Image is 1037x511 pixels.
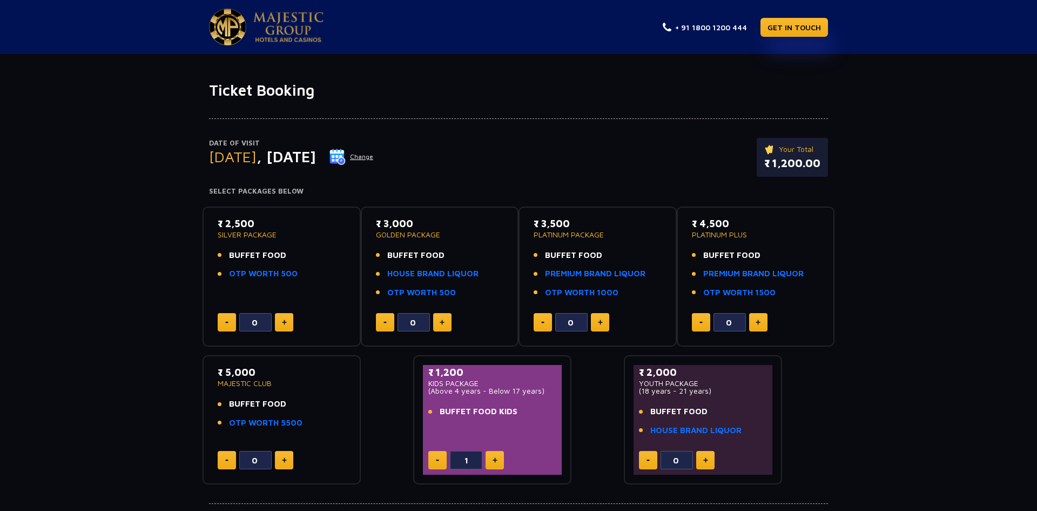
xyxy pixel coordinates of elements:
p: MAJESTIC CLUB [218,380,346,387]
p: ₹ 3,000 [376,216,504,231]
img: Majestic Pride [253,12,324,42]
img: plus [598,320,603,325]
p: ₹ 2,500 [218,216,346,231]
a: PREMIUM BRAND LIQUOR [703,268,804,280]
img: minus [383,322,387,323]
p: ₹ 4,500 [692,216,820,231]
img: minus [541,322,544,323]
a: PREMIUM BRAND LIQUOR [545,268,645,280]
p: ₹ 1,200 [428,365,556,380]
img: minus [225,460,228,461]
span: BUFFET FOOD [387,249,445,262]
img: plus [493,457,497,463]
img: Majestic Pride [209,9,246,45]
a: HOUSE BRAND LIQUOR [650,424,742,437]
p: ₹ 5,000 [218,365,346,380]
h4: Select Packages Below [209,187,828,196]
p: GOLDEN PACKAGE [376,231,504,238]
img: plus [703,457,708,463]
a: OTP WORTH 1000 [545,287,618,299]
p: ₹ 2,000 [639,365,767,380]
img: minus [647,460,650,461]
span: BUFFET FOOD [703,249,760,262]
img: minus [436,460,439,461]
p: (18 years - 21 years) [639,387,767,395]
span: , [DATE] [257,148,316,165]
a: OTP WORTH 500 [229,268,298,280]
img: ticket [764,143,776,155]
p: Date of Visit [209,138,374,149]
a: OTP WORTH 5500 [229,417,302,429]
span: BUFFET FOOD [229,249,286,262]
p: KIDS PACKAGE [428,380,556,387]
img: plus [282,457,287,463]
a: + 91 1800 1200 444 [663,22,747,33]
p: ₹ 1,200.00 [764,155,820,171]
span: BUFFET FOOD [229,398,286,410]
p: (Above 4 years - Below 17 years) [428,387,556,395]
img: minus [225,322,228,323]
img: minus [699,322,703,323]
p: PLATINUM PLUS [692,231,820,238]
p: SILVER PACKAGE [218,231,346,238]
span: BUFFET FOOD KIDS [440,406,517,418]
a: GET IN TOUCH [760,18,828,37]
p: ₹ 3,500 [534,216,662,231]
h1: Ticket Booking [209,81,828,99]
button: Change [329,148,374,165]
span: [DATE] [209,148,257,165]
span: BUFFET FOOD [650,406,708,418]
p: PLATINUM PACKAGE [534,231,662,238]
a: OTP WORTH 1500 [703,287,776,299]
a: HOUSE BRAND LIQUOR [387,268,479,280]
img: plus [756,320,760,325]
p: Your Total [764,143,820,155]
img: plus [282,320,287,325]
p: YOUTH PACKAGE [639,380,767,387]
img: plus [440,320,445,325]
span: BUFFET FOOD [545,249,602,262]
a: OTP WORTH 500 [387,287,456,299]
